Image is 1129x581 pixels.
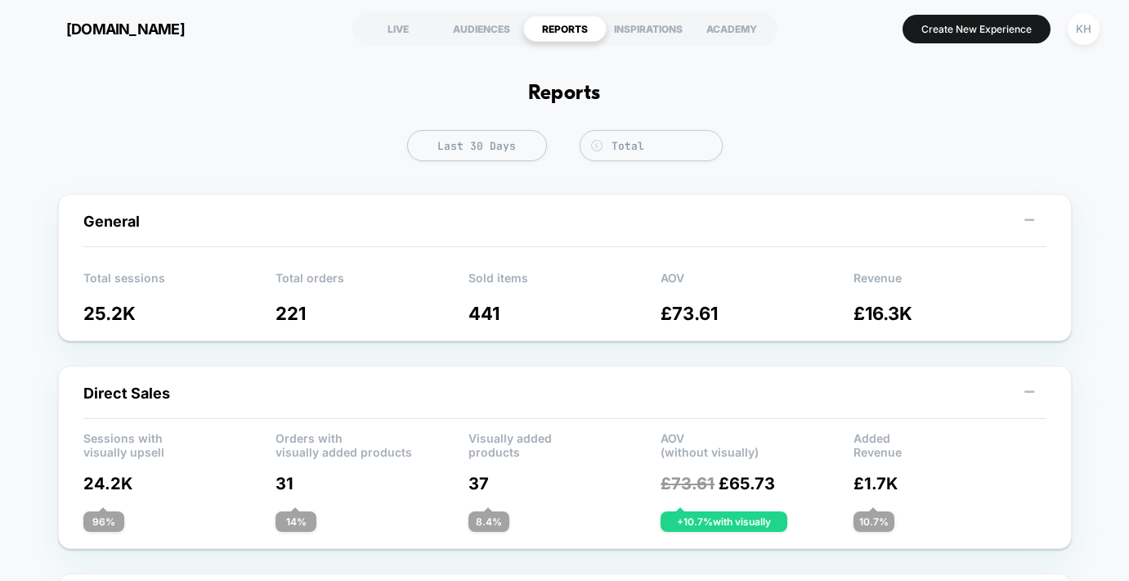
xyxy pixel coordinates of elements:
p: Visually added products [468,431,661,456]
p: AOV (without visually) [661,431,853,456]
p: Orders with visually added products [276,431,468,456]
div: AUDIENCES [440,16,523,42]
p: Total sessions [83,271,276,295]
p: 37 [468,474,661,493]
div: ACADEMY [690,16,773,42]
h1: Reports [528,82,600,106]
p: AOV [661,271,853,295]
p: 24.2K [83,474,276,493]
p: Sold items [468,271,661,295]
p: Total orders [276,271,468,295]
div: INSPIRATIONS [607,16,690,42]
p: Revenue [853,271,1046,295]
div: 14 % [276,511,316,532]
button: [DOMAIN_NAME] [25,16,190,42]
p: 441 [468,303,661,324]
p: £ 65.73 [661,474,853,493]
p: £ 73.61 [661,303,853,324]
span: £ 73.61 [661,474,715,493]
p: £ 16.3K [853,303,1046,324]
p: 221 [276,303,468,324]
div: + 10.7 % with visually [661,511,787,532]
tspan: $ [594,142,598,150]
div: REPORTS [523,16,607,42]
span: Last 30 Days [407,130,547,161]
button: Create New Experience [903,15,1051,43]
div: KH [1068,13,1100,45]
div: LIVE [356,16,440,42]
p: 31 [276,474,468,493]
span: General [83,213,140,230]
div: Total [612,139,714,153]
span: Direct Sales [83,385,170,402]
div: 8.4 % [468,511,509,532]
p: Sessions with visually upsell [83,431,276,456]
button: KH [1063,12,1104,46]
p: £ 1.7K [853,474,1046,493]
p: 25.2K [83,303,276,324]
div: 10.7 % [853,511,894,532]
span: [DOMAIN_NAME] [66,20,185,38]
p: Added Revenue [853,431,1046,456]
div: 96 % [83,511,124,532]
